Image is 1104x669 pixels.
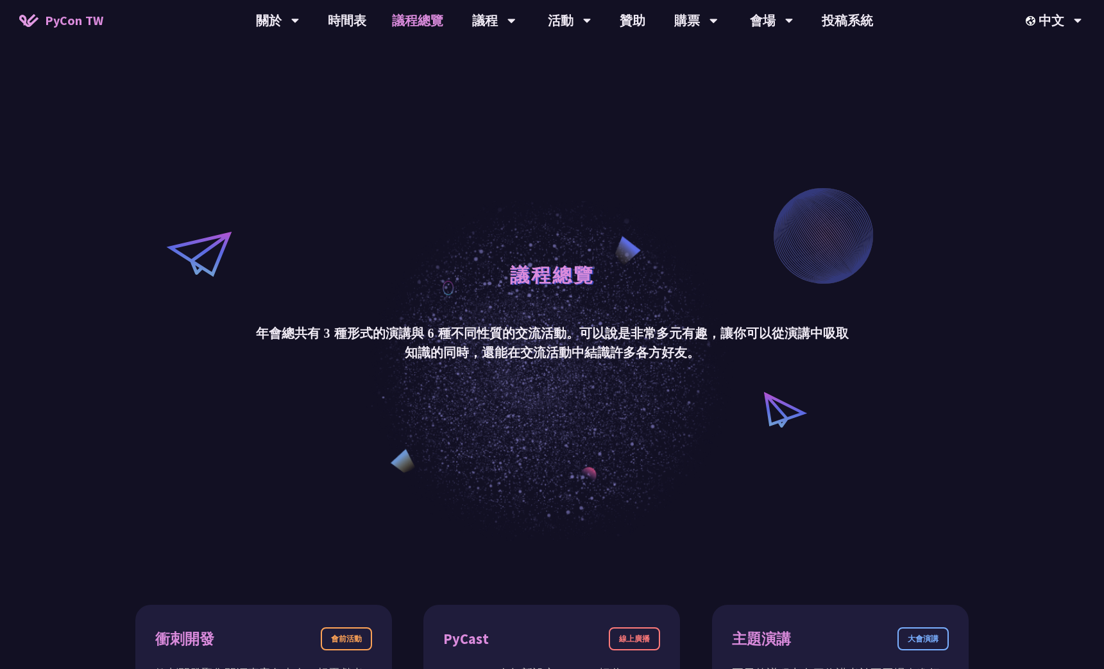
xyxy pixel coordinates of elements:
div: PyCast [443,628,489,650]
img: Home icon of PyCon TW 2025 [19,14,38,27]
div: 衝刺開發 [155,628,214,650]
h1: 議程總覽 [510,256,595,295]
div: 會前活動 [321,627,372,650]
div: 主題演講 [732,628,791,650]
img: Locale Icon [1026,16,1039,26]
p: 年會總共有 3 種形式的演講與 6 種不同性質的交流活動。可以說是非常多元有趣，讓你可以從演講中吸取知識的同時，還能在交流活動中結識許多各方好友。 [254,324,851,362]
div: 線上廣播 [609,627,660,650]
div: 大會演講 [897,627,949,650]
a: PyCon TW [6,4,116,37]
span: PyCon TW [45,11,103,30]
